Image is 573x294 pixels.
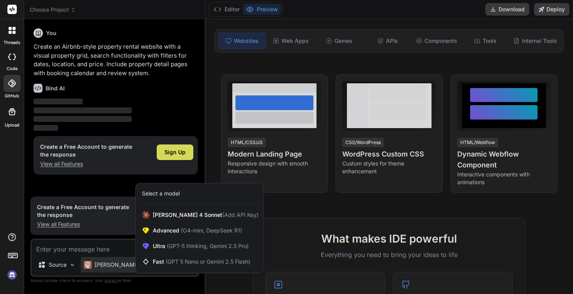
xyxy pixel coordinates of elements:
span: (Add API Key) [222,211,258,218]
div: Select a model [142,190,180,197]
span: Advanced [153,227,242,234]
span: (GPT 5 Nano or Gemini 2.5 Flash) [166,258,250,265]
img: signin [5,268,19,282]
label: code [7,65,18,72]
label: GitHub [5,93,19,99]
span: (O4-mini, DeepSeek R1) [179,227,242,234]
span: (GPT-5 thinking, Gemini 2.5 Pro) [165,243,249,249]
label: Upload [5,122,19,129]
span: Fast [153,258,250,266]
span: [PERSON_NAME] 4 Sonnet [153,211,258,219]
span: Ultra [153,242,249,250]
label: threads [4,39,20,46]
